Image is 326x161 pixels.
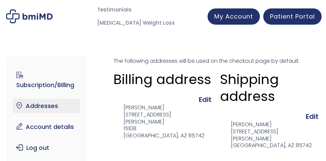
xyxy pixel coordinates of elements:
[220,121,319,149] address: [PERSON_NAME] [STREET_ADDRESS][PERSON_NAME] [GEOGRAPHIC_DATA], AZ 85742
[263,8,322,25] a: Patient Portal
[13,141,80,155] a: Log out
[90,3,138,17] a: Testimonials
[90,17,182,30] a: [MEDICAL_DATA] Weight Loss
[270,12,315,21] span: Patient Portal
[306,112,319,121] a: Edit
[113,71,211,88] h3: Billing address
[208,8,260,25] a: My Account
[113,104,212,139] address: [PERSON_NAME] [STREET_ADDRESS][PERSON_NAME] 15108 [GEOGRAPHIC_DATA], AZ 85742
[97,6,132,14] span: Testimonials
[13,69,80,92] a: Subscription/Billing
[220,71,319,105] h3: Shipping address
[13,99,80,113] a: Addresses
[13,120,80,134] a: Account details
[214,12,253,21] span: My Account
[113,56,319,66] p: The following addresses will be used on the checkout page by default.
[199,95,212,104] a: Edit
[97,19,175,27] span: [MEDICAL_DATA] Weight Loss
[6,9,53,23] img: My account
